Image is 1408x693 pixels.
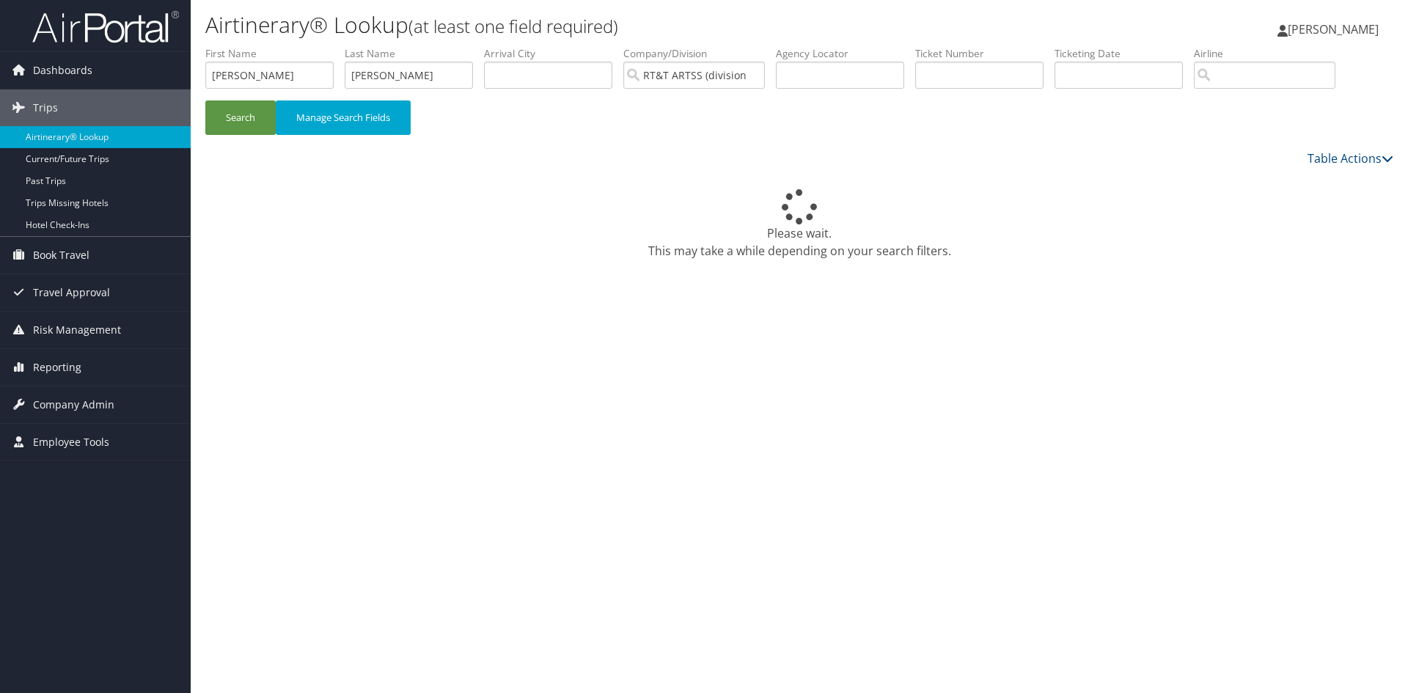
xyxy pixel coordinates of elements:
[1194,46,1346,61] label: Airline
[1055,46,1194,61] label: Ticketing Date
[408,14,618,38] small: (at least one field required)
[32,10,179,44] img: airportal-logo.png
[33,274,110,311] span: Travel Approval
[33,237,89,274] span: Book Travel
[776,46,915,61] label: Agency Locator
[1277,7,1393,51] a: [PERSON_NAME]
[484,46,623,61] label: Arrival City
[33,424,109,461] span: Employee Tools
[205,10,997,40] h1: Airtinerary® Lookup
[205,100,276,135] button: Search
[205,189,1393,260] div: Please wait. This may take a while depending on your search filters.
[345,46,484,61] label: Last Name
[33,89,58,126] span: Trips
[623,46,776,61] label: Company/Division
[1288,21,1379,37] span: [PERSON_NAME]
[205,46,345,61] label: First Name
[33,349,81,386] span: Reporting
[1308,150,1393,166] a: Table Actions
[33,52,92,89] span: Dashboards
[33,312,121,348] span: Risk Management
[276,100,411,135] button: Manage Search Fields
[915,46,1055,61] label: Ticket Number
[33,386,114,423] span: Company Admin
